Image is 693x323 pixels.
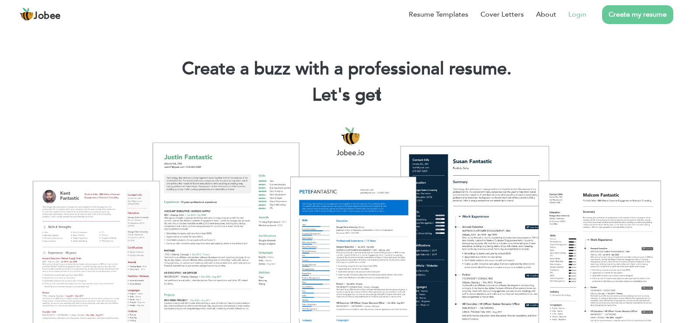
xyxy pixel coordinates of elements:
a: Cover Letters [481,9,524,20]
span: Jobee [34,11,61,21]
a: Resume Templates [409,9,468,20]
h2: Let's [13,84,680,107]
h1: Create a buzz with a professional resume. [13,58,680,80]
a: Create my resume [602,5,673,24]
span: get [355,83,382,107]
a: Jobee [20,7,61,21]
a: Login [568,9,586,20]
span: | [377,83,381,107]
a: About [536,9,556,20]
img: jobee.io [20,7,34,21]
